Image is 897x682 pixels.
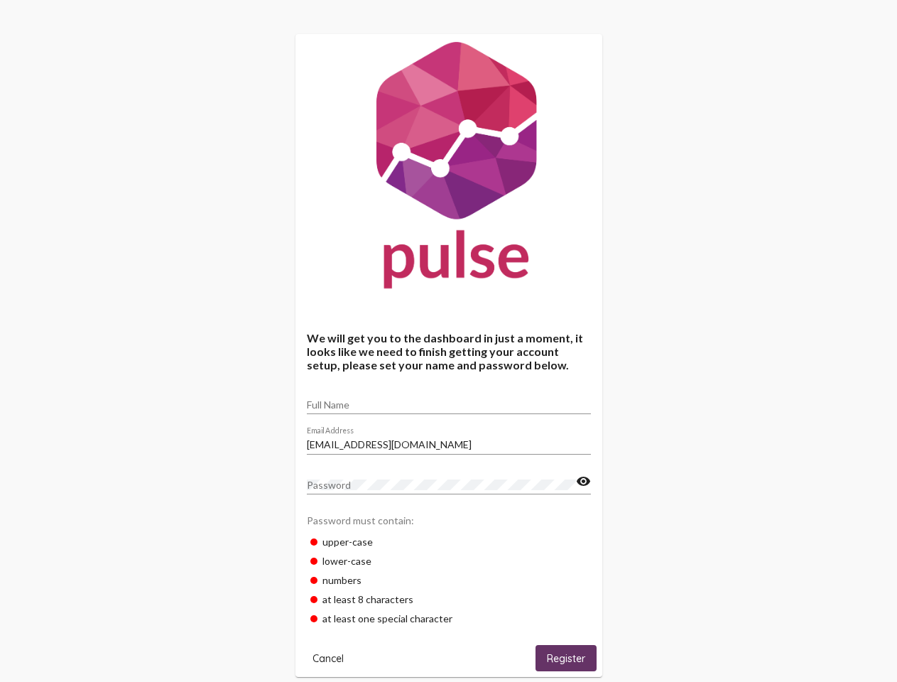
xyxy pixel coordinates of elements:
[307,331,591,372] h4: We will get you to the dashboard in just a moment, it looks like we need to finish getting your a...
[307,551,591,570] div: lower-case
[312,652,344,665] span: Cancel
[307,507,591,532] div: Password must contain:
[536,645,597,671] button: Register
[307,609,591,628] div: at least one special character
[307,590,591,609] div: at least 8 characters
[295,34,602,303] img: Pulse For Good Logo
[301,645,355,671] button: Cancel
[547,652,585,665] span: Register
[576,473,591,490] mat-icon: visibility
[307,570,591,590] div: numbers
[307,532,591,551] div: upper-case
